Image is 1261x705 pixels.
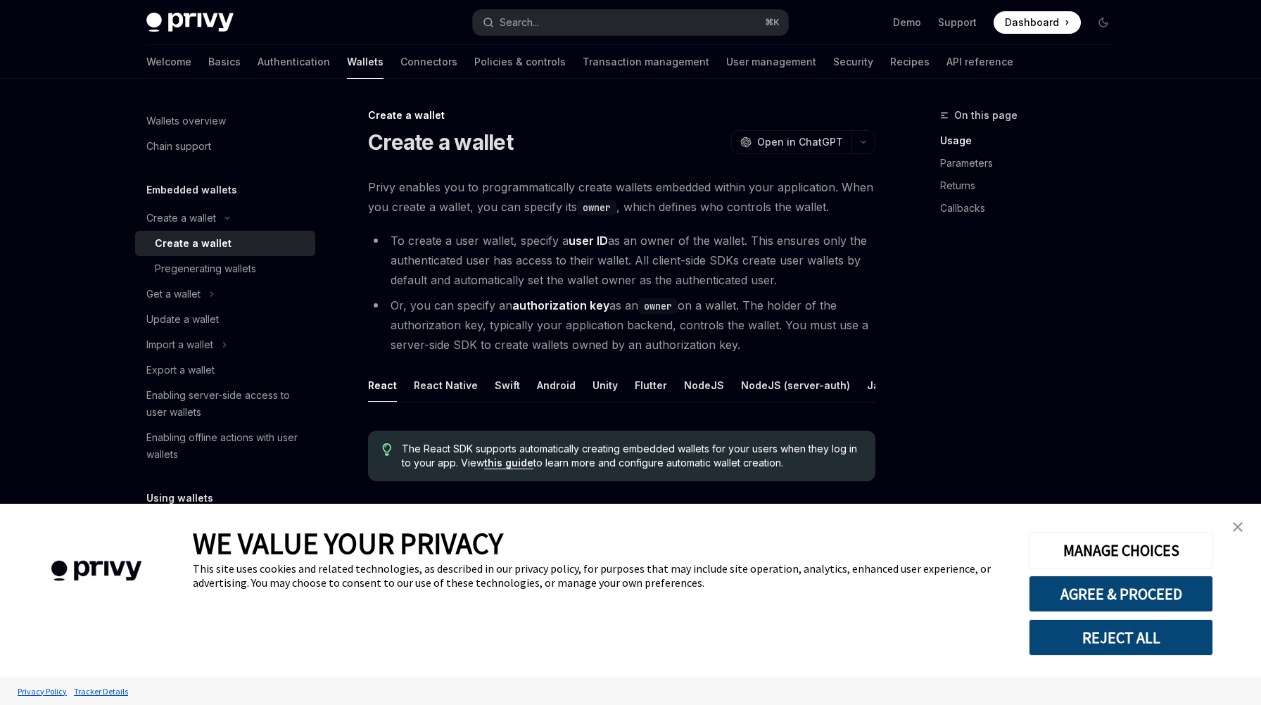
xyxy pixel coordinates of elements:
[347,45,384,79] a: Wallets
[135,134,315,159] a: Chain support
[569,234,608,248] strong: user ID
[940,129,1126,152] a: Usage
[193,525,503,561] span: WE VALUE YOUR PRIVACY
[741,369,850,402] div: NodeJS (server-auth)
[155,260,256,277] div: Pregenerating wallets
[135,383,315,425] a: Enabling server-side access to user wallets
[368,177,875,217] span: Privy enables you to programmatically create wallets embedded within your application. When you c...
[593,369,618,402] div: Unity
[368,108,875,122] div: Create a wallet
[473,10,788,35] button: Open search
[867,369,892,402] div: Java
[940,174,1126,197] a: Returns
[890,45,930,79] a: Recipes
[368,493,415,526] div: Ethereum
[146,336,213,353] div: Import a wallet
[368,129,513,155] h1: Create a wallet
[484,457,533,469] a: this guide
[474,45,566,79] a: Policies & controls
[495,369,520,402] div: Swift
[400,45,457,79] a: Connectors
[500,14,539,31] div: Search...
[146,45,191,79] a: Welcome
[938,15,977,30] a: Support
[954,107,1018,124] span: On this page
[484,493,549,526] div: Other chains
[70,679,132,704] a: Tracker Details
[135,281,315,307] button: Toggle Get a wallet section
[14,679,70,704] a: Privacy Policy
[135,307,315,332] a: Update a wallet
[382,443,392,456] svg: Tip
[146,138,211,155] div: Chain support
[135,231,315,256] a: Create a wallet
[684,369,724,402] div: NodeJS
[135,205,315,231] button: Toggle Create a wallet section
[146,387,307,421] div: Enabling server-side access to user wallets
[726,45,816,79] a: User management
[402,442,861,470] span: The React SDK supports automatically creating embedded wallets for your users when they log in to...
[21,540,172,602] img: company logo
[1029,576,1213,612] button: AGREE & PROCEED
[135,256,315,281] a: Pregenerating wallets
[135,357,315,383] a: Export a wallet
[940,197,1126,220] a: Callbacks
[833,45,873,79] a: Security
[1092,11,1115,34] button: Toggle dark mode
[146,13,234,32] img: dark logo
[1005,15,1059,30] span: Dashboard
[893,15,921,30] a: Demo
[193,561,1008,590] div: This site uses cookies and related technologies, as described in our privacy policy, for purposes...
[731,130,851,154] button: Open in ChatGPT
[1233,522,1243,532] img: close banner
[368,231,875,290] li: To create a user wallet, specify a as an owner of the wallet. This ensures only the authenticated...
[638,298,678,314] code: owner
[146,311,219,328] div: Update a wallet
[368,369,397,402] div: React
[146,182,237,198] h5: Embedded wallets
[946,45,1013,79] a: API reference
[1029,619,1213,656] button: REJECT ALL
[635,369,667,402] div: Flutter
[577,200,616,215] code: owner
[146,429,307,463] div: Enabling offline actions with user wallets
[1029,532,1213,569] button: MANAGE CHOICES
[583,45,709,79] a: Transaction management
[940,152,1126,174] a: Parameters
[208,45,241,79] a: Basics
[135,332,315,357] button: Toggle Import a wallet section
[146,113,226,129] div: Wallets overview
[368,296,875,355] li: Or, you can specify an as an on a wallet. The holder of the authorization key, typically your app...
[135,108,315,134] a: Wallets overview
[146,362,215,379] div: Export a wallet
[146,286,201,303] div: Get a wallet
[757,135,843,149] span: Open in ChatGPT
[1224,513,1252,541] a: close banner
[155,235,232,252] div: Create a wallet
[258,45,330,79] a: Authentication
[537,369,576,402] div: Android
[432,493,467,526] div: Solana
[994,11,1081,34] a: Dashboard
[146,490,213,507] h5: Using wallets
[414,369,478,402] div: React Native
[146,210,216,227] div: Create a wallet
[765,17,780,28] span: ⌘ K
[135,425,315,467] a: Enabling offline actions with user wallets
[512,298,609,312] strong: authorization key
